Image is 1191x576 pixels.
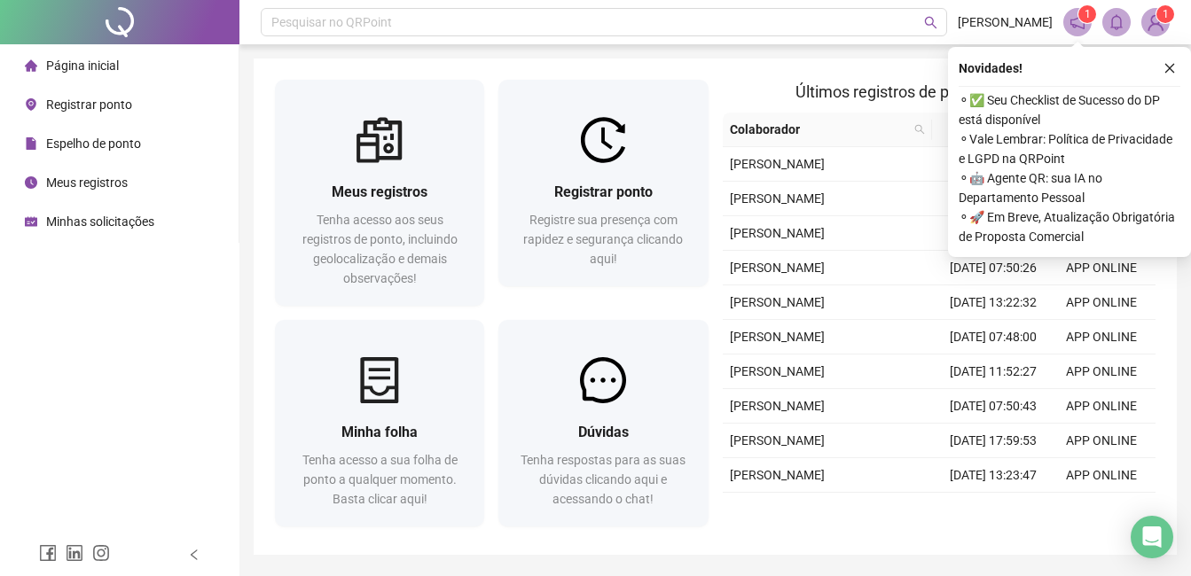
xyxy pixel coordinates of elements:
span: instagram [92,544,110,562]
span: Tenha acesso aos seus registros de ponto, incluindo geolocalização e demais observações! [302,213,458,285]
td: [DATE] 11:49:22 [939,493,1047,527]
span: [PERSON_NAME] [730,468,825,482]
span: Espelho de ponto [46,136,141,151]
td: [DATE] 07:50:26 [939,251,1047,285]
td: APP ONLINE [1047,458,1156,493]
span: Meus registros [46,175,128,190]
span: Registrar ponto [554,183,653,200]
span: Registrar ponto [46,97,132,112]
div: Open Intercom Messenger [1131,516,1173,558]
span: left [188,549,200,561]
span: ⚬ 🚀 Em Breve, Atualização Obrigatória de Proposta Comercial [959,207,1180,246]
span: Meus registros [332,183,427,200]
a: Meus registrosTenha acesso aos seus registros de ponto, incluindo geolocalização e demais observa... [275,80,484,306]
td: [DATE] 07:50:43 [939,389,1047,424]
td: [DATE] 13:23:09 [939,216,1047,251]
td: APP ONLINE [1047,354,1156,389]
span: search [914,124,925,135]
td: APP ONLINE [1047,424,1156,458]
span: [PERSON_NAME] [730,364,825,378]
span: [PERSON_NAME] [730,295,825,309]
a: Minha folhaTenha acesso a sua folha de ponto a qualquer momento. Basta clicar aqui! [275,320,484,526]
td: [DATE] 13:22:32 [939,285,1047,320]
a: DúvidasTenha respostas para as suas dúvidas clicando aqui e acessando o chat! [498,320,708,526]
span: Página inicial [46,58,119,73]
span: ⚬ 🤖 Agente QR: sua IA no Departamento Pessoal [959,168,1180,207]
span: Tenha acesso a sua folha de ponto a qualquer momento. Basta clicar aqui! [302,453,458,506]
span: [PERSON_NAME] [730,433,825,448]
td: APP ONLINE [1047,389,1156,424]
a: Registrar pontoRegistre sua presença com rapidez e segurança clicando aqui! [498,80,708,286]
span: schedule [25,215,37,228]
span: search [911,116,929,143]
td: [DATE] 07:48:00 [939,320,1047,354]
td: [DATE] 07:57:35 [939,147,1047,182]
span: Novidades ! [959,58,1023,78]
span: search [924,16,937,29]
td: [DATE] 11:52:27 [939,354,1047,389]
span: linkedin [66,544,83,562]
span: Dúvidas [578,424,629,440]
span: Tenha respostas para as suas dúvidas clicando aqui e acessando o chat! [521,453,686,506]
span: notification [1070,14,1085,30]
span: close [1164,62,1176,74]
span: Registre sua presença com rapidez e segurança clicando aqui! [523,213,683,266]
span: [PERSON_NAME] [958,12,1053,32]
span: bell [1109,14,1124,30]
sup: Atualize o seu contato no menu Meus Dados [1156,5,1174,23]
span: [PERSON_NAME] [730,157,825,171]
td: [DATE] 17:48:52 [939,182,1047,216]
td: [DATE] 13:23:47 [939,458,1047,493]
img: 84591 [1142,9,1169,35]
span: ⚬ Vale Lembrar: Política de Privacidade e LGPD na QRPoint [959,129,1180,168]
span: file [25,137,37,150]
td: APP ONLINE [1047,320,1156,354]
span: environment [25,98,37,111]
th: Data/Hora [932,113,1037,147]
span: [PERSON_NAME] [730,261,825,275]
span: Minha folha [341,424,418,440]
span: 1 [1163,8,1169,20]
span: facebook [39,544,57,562]
td: [DATE] 17:59:53 [939,424,1047,458]
span: [PERSON_NAME] [730,191,825,206]
span: clock-circle [25,176,37,189]
span: [PERSON_NAME] [730,330,825,344]
td: APP ONLINE [1047,285,1156,320]
span: Colaborador [730,120,908,139]
span: [PERSON_NAME] [730,226,825,240]
span: ⚬ ✅ Seu Checklist de Sucesso do DP está disponível [959,90,1180,129]
span: [PERSON_NAME] [730,399,825,413]
td: APP ONLINE [1047,251,1156,285]
td: APP ONLINE [1047,493,1156,527]
sup: 1 [1078,5,1096,23]
span: 1 [1085,8,1091,20]
span: Minhas solicitações [46,214,154,229]
span: home [25,59,37,72]
span: Últimos registros de ponto sincronizados [795,82,1082,101]
span: Data/Hora [939,120,1015,139]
